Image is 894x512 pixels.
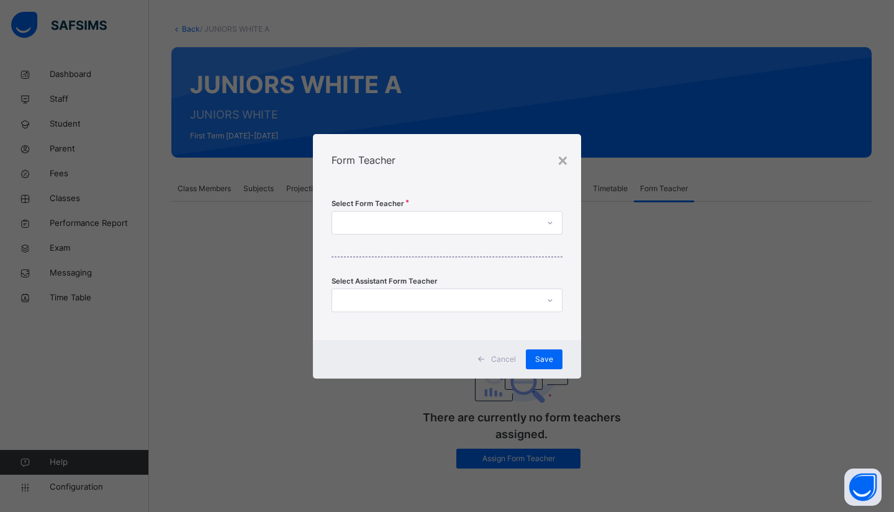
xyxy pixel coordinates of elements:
span: Save [535,354,553,365]
span: Cancel [491,354,516,365]
span: Form Teacher [332,154,395,166]
span: Select Form Teacher [332,199,404,209]
span: Select Assistant Form Teacher [332,276,438,287]
div: × [557,146,569,173]
button: Open asap [844,469,882,506]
